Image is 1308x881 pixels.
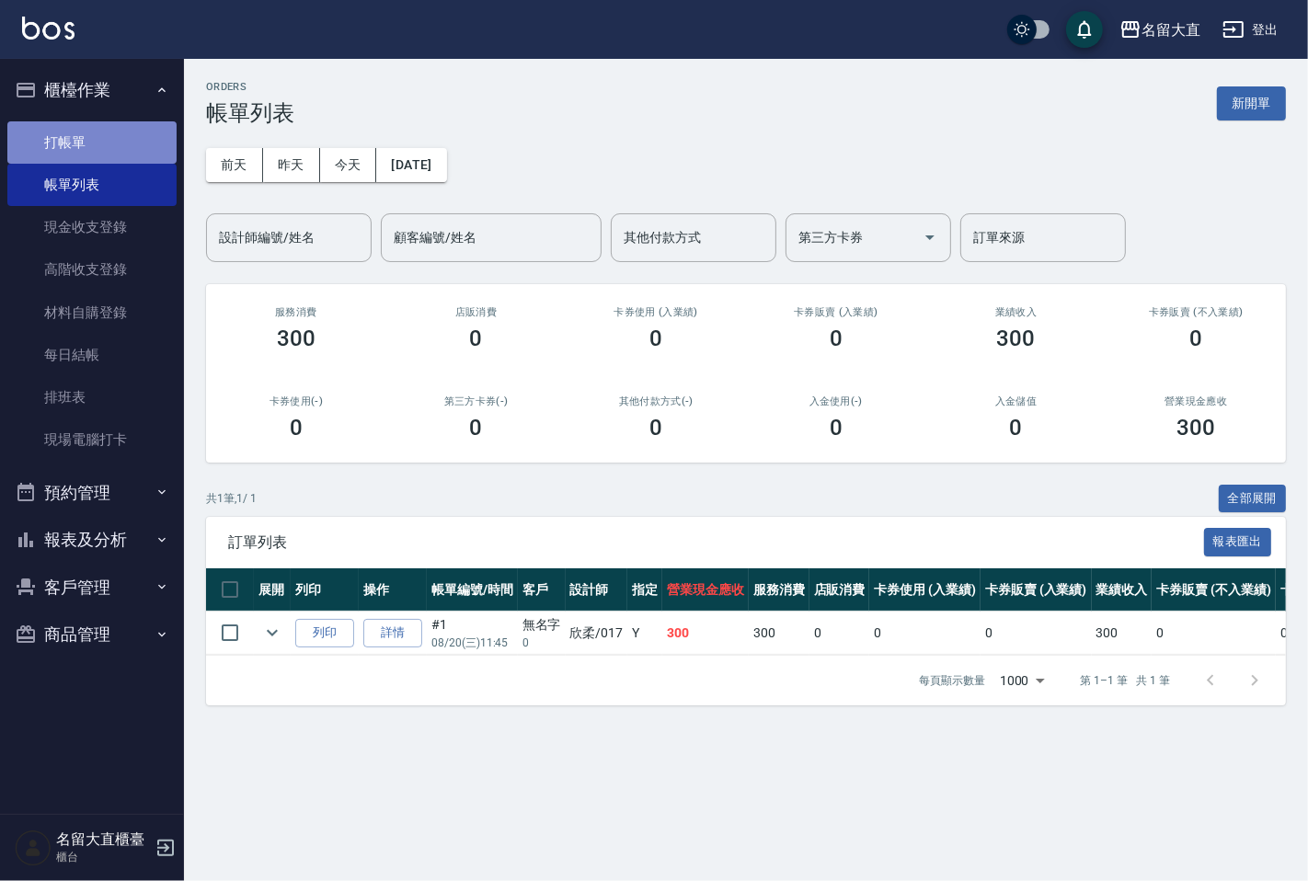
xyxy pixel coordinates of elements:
[228,306,364,318] h3: 服務消費
[997,326,1036,351] h3: 300
[7,376,177,418] a: 排班表
[7,292,177,334] a: 材料自購登錄
[768,395,904,407] h2: 入金使用(-)
[830,326,843,351] h3: 0
[649,326,662,351] h3: 0
[254,568,291,612] th: 展開
[1176,415,1215,440] h3: 300
[1092,568,1153,612] th: 業績收入
[749,612,809,655] td: 300
[1152,612,1275,655] td: 0
[1066,11,1103,48] button: save
[7,418,177,461] a: 現場電腦打卡
[1215,13,1286,47] button: 登出
[206,100,294,126] h3: 帳單列表
[1189,326,1202,351] h3: 0
[627,612,662,655] td: Y
[1142,18,1200,41] div: 名留大直
[662,612,749,655] td: 300
[206,490,257,507] p: 共 1 筆, 1 / 1
[376,148,446,182] button: [DATE]
[1009,415,1022,440] h3: 0
[627,568,662,612] th: 指定
[992,656,1051,705] div: 1000
[809,612,870,655] td: 0
[919,672,985,689] p: 每頁顯示數量
[588,395,724,407] h2: 其他付款方式(-)
[263,148,320,182] button: 昨天
[809,568,870,612] th: 店販消費
[56,849,150,865] p: 櫃台
[662,568,749,612] th: 營業現金應收
[981,568,1092,612] th: 卡券販賣 (入業績)
[291,568,359,612] th: 列印
[869,568,981,612] th: 卡券使用 (入業績)
[320,148,377,182] button: 今天
[1217,86,1286,120] button: 新開單
[566,612,628,655] td: 欣柔 /017
[915,223,945,252] button: Open
[948,306,1084,318] h2: 業績收入
[1217,94,1286,111] a: 新開單
[948,395,1084,407] h2: 入金儲值
[22,17,75,40] img: Logo
[7,334,177,376] a: 每日結帳
[566,568,628,612] th: 設計師
[7,516,177,564] button: 報表及分析
[1092,612,1153,655] td: 300
[1112,11,1208,49] button: 名留大直
[1219,485,1287,513] button: 全部展開
[470,415,483,440] h3: 0
[290,415,303,440] h3: 0
[522,635,561,651] p: 0
[1128,395,1264,407] h2: 營業現金應收
[7,564,177,612] button: 客戶管理
[7,164,177,206] a: 帳單列表
[588,306,724,318] h2: 卡券使用 (入業績)
[228,533,1204,552] span: 訂單列表
[7,248,177,291] a: 高階收支登錄
[206,148,263,182] button: 前天
[7,121,177,164] a: 打帳單
[1204,528,1272,556] button: 報表匯出
[1204,532,1272,550] a: 報表匯出
[981,612,1092,655] td: 0
[522,615,561,635] div: 無名字
[427,568,518,612] th: 帳單編號/時間
[1128,306,1264,318] h2: 卡券販賣 (不入業績)
[359,568,427,612] th: 操作
[7,206,177,248] a: 現金收支登錄
[228,395,364,407] h2: 卡券使用(-)
[518,568,566,612] th: 客戶
[7,66,177,114] button: 櫃檯作業
[768,306,904,318] h2: 卡券販賣 (入業績)
[56,830,150,849] h5: 名留大直櫃臺
[1081,672,1170,689] p: 第 1–1 筆 共 1 筆
[7,611,177,658] button: 商品管理
[649,415,662,440] h3: 0
[830,415,843,440] h3: 0
[7,469,177,517] button: 預約管理
[749,568,809,612] th: 服務消費
[258,619,286,646] button: expand row
[1152,568,1275,612] th: 卡券販賣 (不入業績)
[408,395,545,407] h2: 第三方卡券(-)
[206,81,294,93] h2: ORDERS
[408,306,545,318] h2: 店販消費
[470,326,483,351] h3: 0
[869,612,981,655] td: 0
[363,619,422,647] a: 詳情
[431,635,513,651] p: 08/20 (三) 11:45
[15,830,52,866] img: Person
[277,326,316,351] h3: 300
[295,619,354,647] button: 列印
[427,612,518,655] td: #1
